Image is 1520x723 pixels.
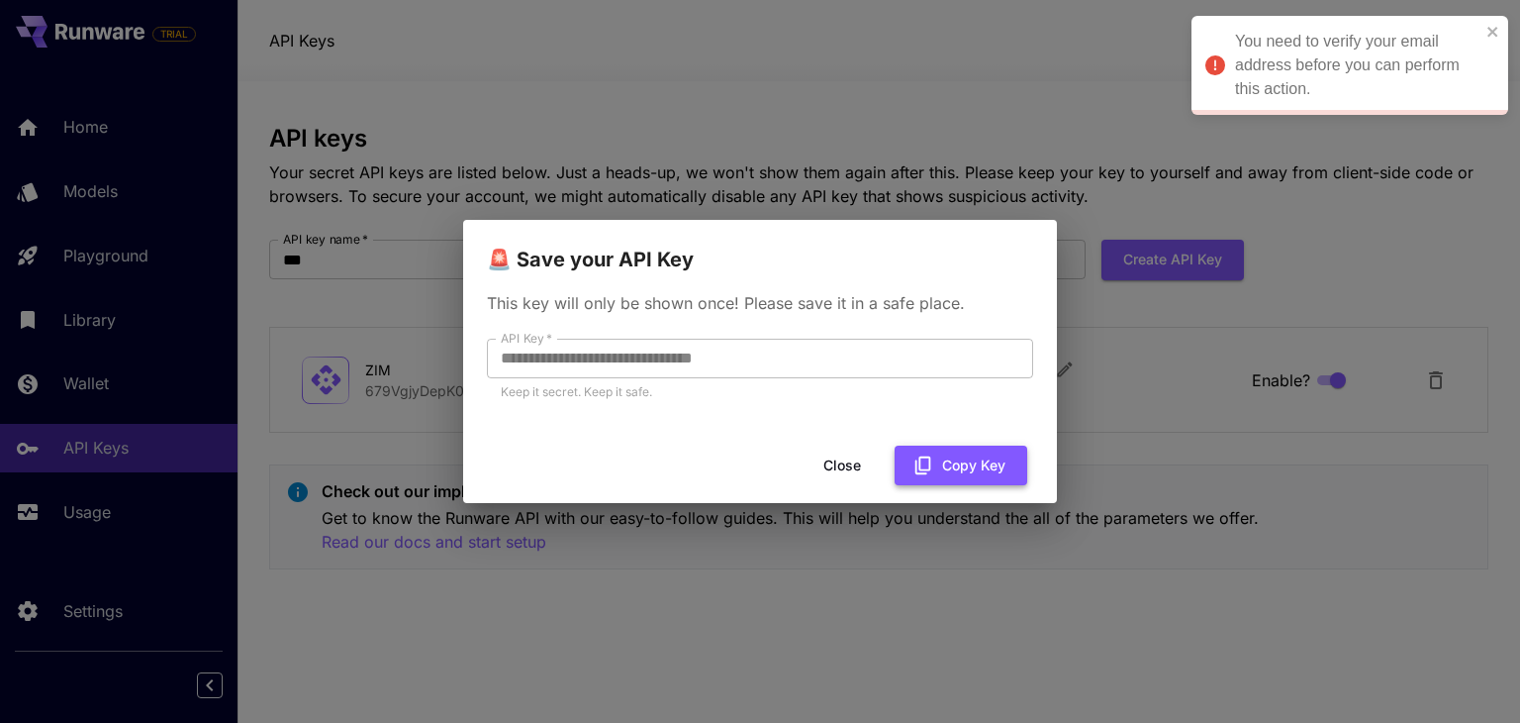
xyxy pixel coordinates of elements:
p: Keep it secret. Keep it safe. [501,382,1019,402]
div: You need to verify your email address before you can perform this action. [1235,30,1480,101]
h2: 🚨 Save your API Key [463,220,1057,275]
button: close [1486,24,1500,40]
button: Close [798,446,887,486]
label: API Key [501,330,552,347]
p: This key will only be shown once! Please save it in a safe place. [487,291,1033,315]
button: Copy Key [895,446,1027,486]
